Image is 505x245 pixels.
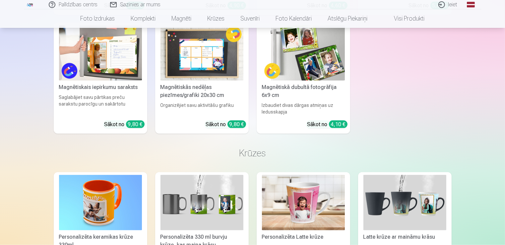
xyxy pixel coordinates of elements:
[257,23,350,134] a: Magnētiskā dubultā fotogrāfija 6x9 cmMagnētiskā dubultā fotogrāfija 6x9 cmIzbaudiet divas dārgas ...
[259,102,347,115] div: Izbaudiet divas dārgas atmiņas uz ledusskapja
[262,26,345,81] img: Magnētiskā dubultā fotogrāfija 6x9 cm
[200,9,233,28] a: Krūzes
[233,9,268,28] a: Suvenīri
[320,9,376,28] a: Atslēgu piekariņi
[56,83,145,91] div: Magnētiskais iepirkumu saraksts
[268,9,320,28] a: Foto kalendāri
[158,102,246,115] div: Organizējiet savu aktivitāšu grafiku
[155,23,249,134] a: Magnētiskās nedēļas piezīmes/grafiki 20x30 cmMagnētiskās nedēļas piezīmes/grafiki 20x30 cmOrganiz...
[227,121,246,128] div: 9,80 €
[158,83,246,99] div: Magnētiskās nedēļas piezīmes/grafiki 20x30 cm
[259,233,347,241] div: Personalizēta Latte krūze
[361,233,449,241] div: Latte krūze ar maināmu krāsu
[363,175,446,230] img: Latte krūze ar maināmu krāsu
[307,121,347,128] div: Sākot no
[59,26,142,81] img: Magnētiskais iepirkumu saraksts
[329,121,347,128] div: 4,10 €
[160,175,243,230] img: Personalizēta 330 ml burvju krūze, kas maina krāsu
[160,26,243,81] img: Magnētiskās nedēļas piezīmes/grafiki 20x30 cm
[27,3,34,7] img: /fa1
[104,121,145,128] div: Sākot no
[59,147,446,159] h3: Krūzes
[54,23,147,134] a: Magnētiskais iepirkumu sarakstsMagnētiskais iepirkumu sarakstsSaglabājiet savu pārtikas preču sar...
[126,121,145,128] div: 9,80 €
[376,9,433,28] a: Visi produkti
[259,83,347,99] div: Magnētiskā dubultā fotogrāfija 6x9 cm
[262,175,345,230] img: Personalizēta Latte krūze
[73,9,123,28] a: Foto izdrukas
[59,175,142,230] img: Personalizēta keramikas krūze 330ml
[164,9,200,28] a: Magnēti
[123,9,164,28] a: Komplekti
[56,94,145,115] div: Saglabājiet savu pārtikas preču sarakstu parocīgu un sakārtotu
[206,121,246,128] div: Sākot no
